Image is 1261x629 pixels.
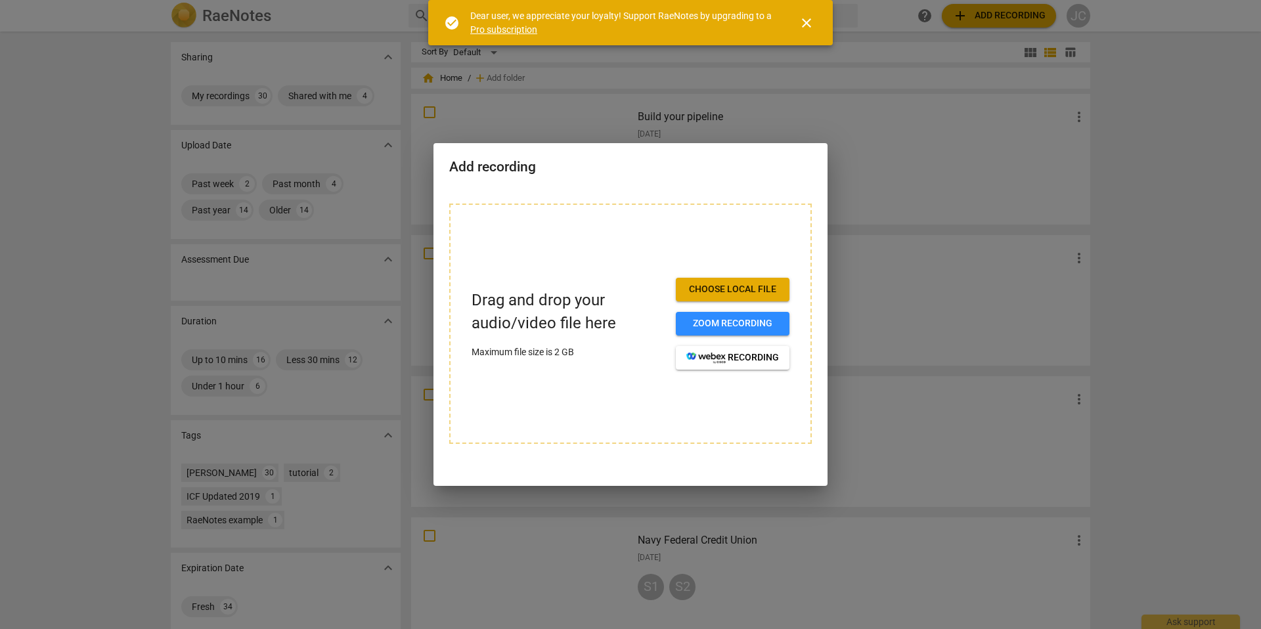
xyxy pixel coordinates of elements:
button: Zoom recording [676,312,789,336]
span: check_circle [444,15,460,31]
button: recording [676,346,789,370]
div: Dear user, we appreciate your loyalty! Support RaeNotes by upgrading to a [470,9,775,36]
h2: Add recording [449,159,812,175]
p: Drag and drop your audio/video file here [472,289,665,335]
button: Choose local file [676,278,789,301]
span: close [799,15,814,31]
span: recording [686,351,779,364]
span: Zoom recording [686,317,779,330]
button: Close [791,7,822,39]
span: Choose local file [686,283,779,296]
a: Pro subscription [470,24,537,35]
p: Maximum file size is 2 GB [472,345,665,359]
